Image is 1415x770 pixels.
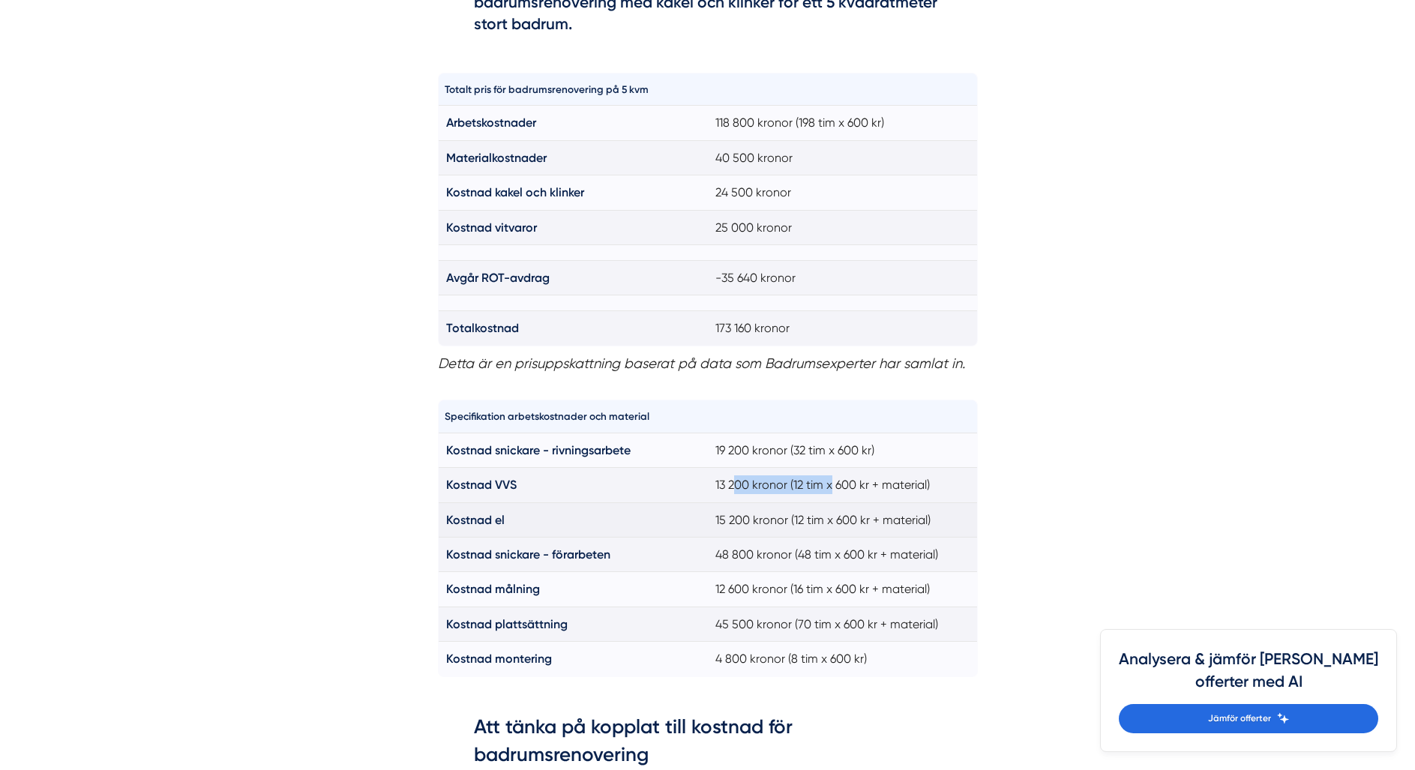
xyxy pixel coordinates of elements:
[708,607,978,641] td: 45 500 kronor (70 tim x 600 kr + material)
[1208,712,1271,726] span: Jämför offerter
[446,652,552,666] strong: Kostnad montering
[446,478,517,492] strong: Kostnad VVS
[708,468,978,502] td: 13 200 kronor (12 tim x 600 kr + material)
[446,513,505,527] strong: Kostnad el
[708,502,978,537] td: 15 200 kronor (12 tim x 600 kr + material)
[446,617,568,631] strong: Kostnad plattsättning
[446,151,547,165] strong: Materialkostnader
[708,642,978,676] td: 4 800 kronor (8 tim x 600 kr)
[446,220,537,235] strong: Kostnad vitvaror
[446,547,610,562] strong: Kostnad snickare - förarbeten
[708,261,978,295] td: -35 640 kronor
[446,271,550,285] strong: Avgår ROT-avdrag
[446,115,536,130] strong: Arbetskostnader
[438,400,708,433] th: Specifikation arbetskostnader och material
[446,321,519,335] strong: Totalkostnad
[438,355,965,371] em: Detta är en prisuppskattning baserat på data som Badrumsexperter har samlat in.
[1119,704,1378,733] a: Jämför offerter
[708,433,978,467] td: 19 200 kronor (32 tim x 600 kr)
[708,538,978,572] td: 48 800 kronor (48 tim x 600 kr + material)
[438,73,708,106] th: Totalt pris för badrumsrenovering på 5 kvm
[708,210,978,244] td: 25 000 kronor
[708,572,978,607] td: 12 600 kronor (16 tim x 600 kr + material)
[446,582,540,596] strong: Kostnad målning
[1119,648,1378,704] h4: Analysera & jämför [PERSON_NAME] offerter med AI
[446,185,584,199] strong: Kostnad kakel och klinker
[446,443,631,457] strong: Kostnad snickare - rivningsarbete
[708,106,978,140] td: 118 800 kronor (198 tim x 600 kr)
[708,140,978,175] td: 40 500 kronor
[708,175,978,210] td: 24 500 kronor
[708,311,978,346] td: 173 160 kronor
